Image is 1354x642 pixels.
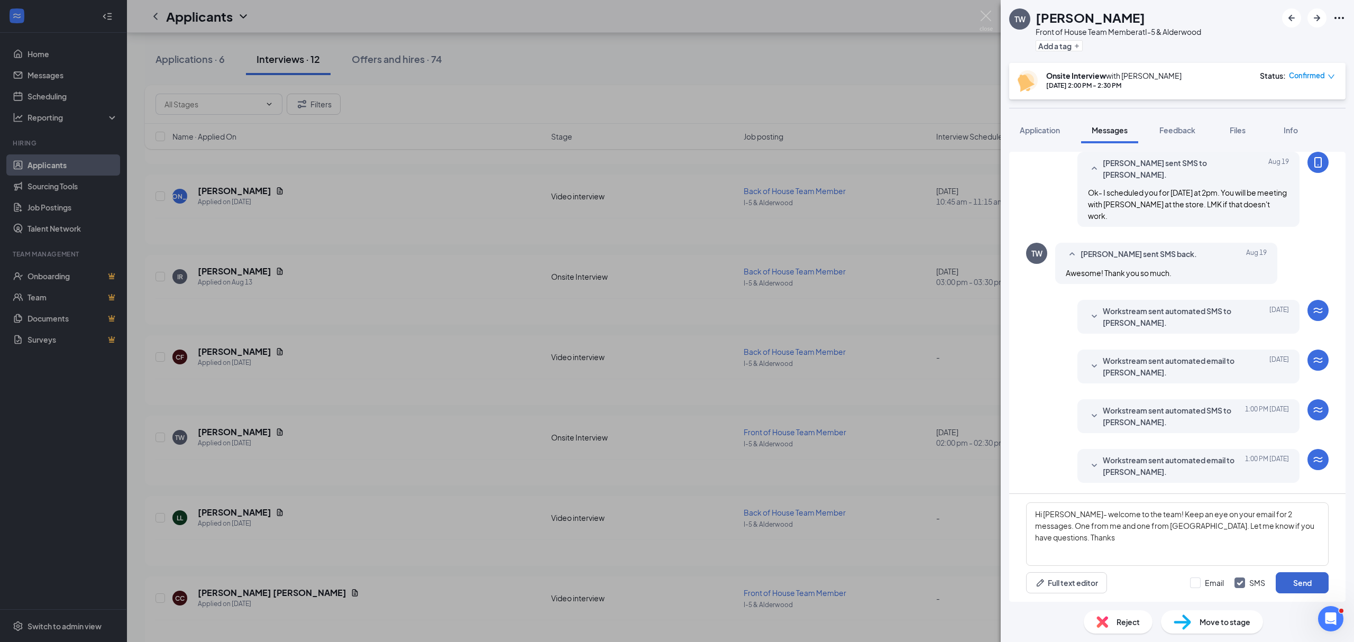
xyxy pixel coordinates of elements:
[1246,248,1267,261] span: Aug 19
[1245,405,1289,428] span: [DATE] 1:00 PM
[1245,454,1289,478] span: [DATE] 1:00 PM
[1014,14,1026,24] div: TW
[1035,577,1046,588] svg: Pen
[1312,354,1324,366] svg: WorkstreamLogo
[1103,355,1241,378] span: Workstream sent automated email to [PERSON_NAME].
[1103,454,1241,478] span: Workstream sent automated email to [PERSON_NAME].
[1088,410,1101,423] svg: SmallChevronDown
[1269,305,1289,328] span: [DATE]
[1200,616,1250,628] span: Move to stage
[1328,73,1335,80] span: down
[1333,12,1346,24] svg: Ellipses
[1046,71,1106,80] b: Onsite Interview
[1036,40,1083,51] button: PlusAdd a tag
[1307,8,1326,27] button: ArrowRight
[1230,125,1246,135] span: Files
[1289,70,1325,81] span: Confirmed
[1088,360,1101,373] svg: SmallChevronDown
[1312,156,1324,169] svg: MobileSms
[1282,8,1301,27] button: ArrowLeftNew
[1046,70,1182,81] div: with [PERSON_NAME]
[1026,502,1329,566] textarea: Hi [PERSON_NAME]- welcome to the team! Keep an eye on your email for 2 messages. One from me and ...
[1088,188,1287,221] span: Ok- I scheduled you for [DATE] at 2pm. You will be meeting with [PERSON_NAME] at the store. LMK i...
[1103,305,1241,328] span: Workstream sent automated SMS to [PERSON_NAME].
[1081,248,1197,261] span: [PERSON_NAME] sent SMS back.
[1311,12,1323,24] svg: ArrowRight
[1260,70,1286,81] div: Status :
[1092,125,1128,135] span: Messages
[1036,26,1201,37] div: Front of House Team Member at I-5 & Alderwood
[1117,616,1140,628] span: Reject
[1284,125,1298,135] span: Info
[1269,355,1289,378] span: [DATE]
[1276,572,1329,593] button: Send
[1103,405,1241,428] span: Workstream sent automated SMS to [PERSON_NAME].
[1088,162,1101,175] svg: SmallChevronUp
[1066,268,1172,278] span: Awesome! Thank you so much.
[1066,248,1078,261] svg: SmallChevronUp
[1312,453,1324,466] svg: WorkstreamLogo
[1268,157,1289,180] span: Aug 19
[1088,310,1101,323] svg: SmallChevronDown
[1020,125,1060,135] span: Application
[1103,157,1241,180] span: [PERSON_NAME] sent SMS to [PERSON_NAME].
[1036,8,1145,26] h1: [PERSON_NAME]
[1312,403,1324,416] svg: WorkstreamLogo
[1031,248,1042,259] div: TW
[1312,304,1324,317] svg: WorkstreamLogo
[1318,606,1343,631] iframe: Intercom live chat
[1074,43,1080,49] svg: Plus
[1285,12,1298,24] svg: ArrowLeftNew
[1088,460,1101,472] svg: SmallChevronDown
[1159,125,1195,135] span: Feedback
[1046,81,1182,90] div: [DATE] 2:00 PM - 2:30 PM
[1026,572,1107,593] button: Full text editorPen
